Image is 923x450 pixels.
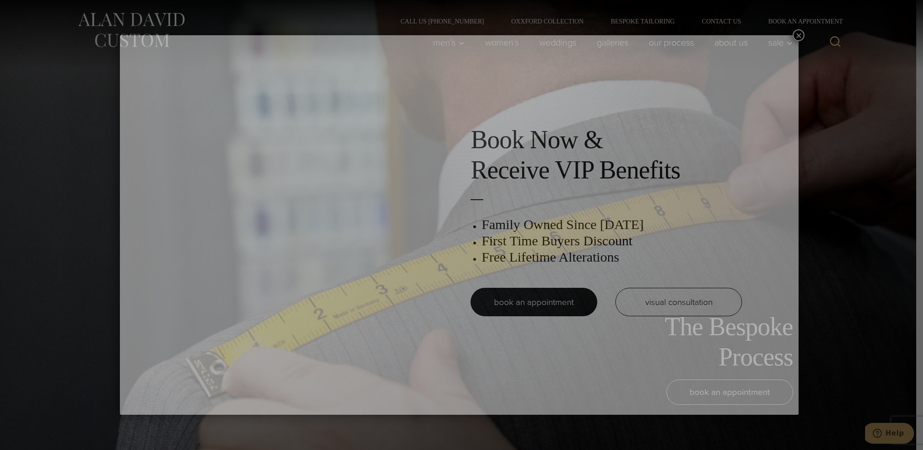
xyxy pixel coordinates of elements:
h3: Family Owned Since [DATE] [481,216,742,233]
h2: Book Now & Receive VIP Benefits [471,125,742,185]
button: Close [793,29,804,41]
h3: First Time Buyers Discount [481,233,742,249]
span: Help [20,6,39,14]
h3: Free Lifetime Alterations [481,249,742,265]
a: visual consultation [615,288,742,316]
a: book an appointment [471,288,597,316]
